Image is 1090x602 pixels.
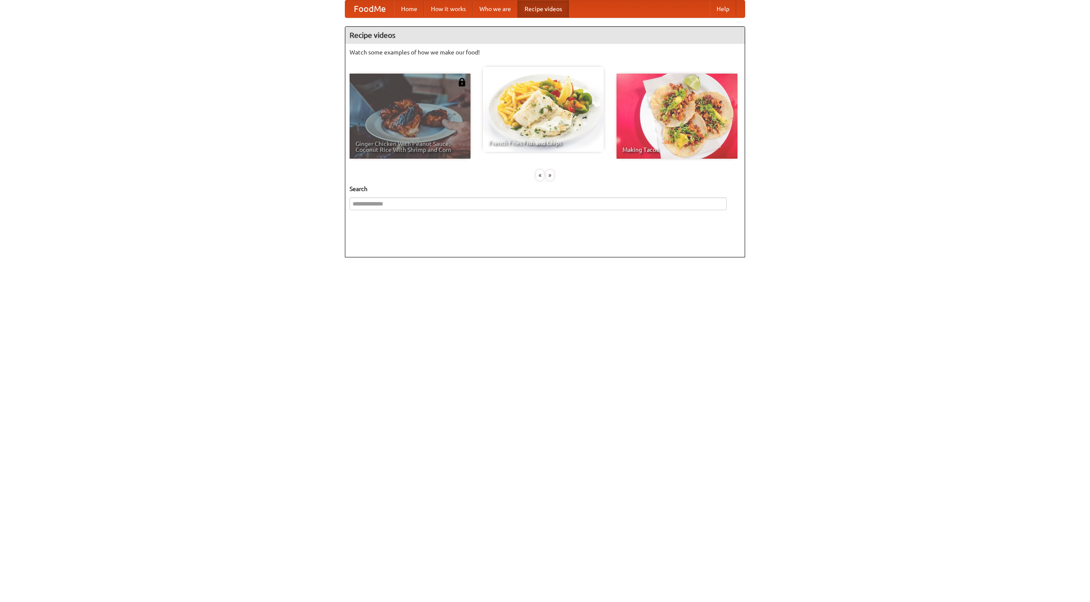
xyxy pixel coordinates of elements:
a: Home [394,0,424,17]
a: French Fries Fish and Chips [483,67,604,152]
a: Who we are [473,0,518,17]
div: » [546,170,554,180]
h4: Recipe videos [345,27,745,44]
h5: Search [350,185,740,193]
p: Watch some examples of how we make our food! [350,48,740,57]
a: FoodMe [345,0,394,17]
a: How it works [424,0,473,17]
img: 483408.png [458,78,466,86]
span: Making Tacos [622,147,731,153]
span: French Fries Fish and Chips [489,140,598,146]
a: Help [710,0,736,17]
a: Making Tacos [617,74,737,159]
div: « [536,170,544,180]
a: Recipe videos [518,0,569,17]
